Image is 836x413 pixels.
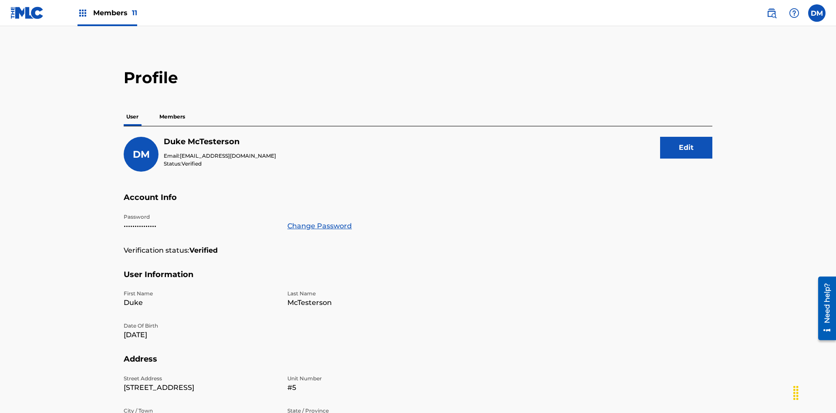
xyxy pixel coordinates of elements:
[124,213,277,221] p: Password
[124,354,712,375] h5: Address
[164,160,276,168] p: Status:
[287,221,352,231] a: Change Password
[789,8,799,18] img: help
[189,245,218,256] strong: Verified
[132,9,137,17] span: 11
[182,160,202,167] span: Verified
[93,8,137,18] span: Members
[124,221,277,231] p: •••••••••••••••
[792,371,836,413] iframe: Chat Widget
[124,108,141,126] p: User
[157,108,188,126] p: Members
[164,152,276,160] p: Email:
[789,380,803,406] div: Drag
[124,383,277,393] p: [STREET_ADDRESS]
[785,4,803,22] div: Help
[287,290,441,298] p: Last Name
[124,68,712,88] h2: Profile
[124,322,277,330] p: Date Of Birth
[133,149,150,160] span: DM
[287,383,441,393] p: #5
[124,290,277,298] p: First Name
[124,298,277,308] p: Duke
[124,193,712,213] h5: Account Info
[124,270,712,290] h5: User Information
[808,4,826,22] div: User Menu
[78,8,88,18] img: Top Rightsholders
[10,7,44,19] img: MLC Logo
[164,137,276,147] h5: Duke McTesterson
[287,298,441,308] p: McTesterson
[812,273,836,345] iframe: Resource Center
[766,8,777,18] img: search
[660,137,712,159] button: Edit
[763,4,780,22] a: Public Search
[124,330,277,340] p: [DATE]
[124,375,277,383] p: Street Address
[180,152,276,159] span: [EMAIL_ADDRESS][DOMAIN_NAME]
[287,375,441,383] p: Unit Number
[124,245,189,256] p: Verification status:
